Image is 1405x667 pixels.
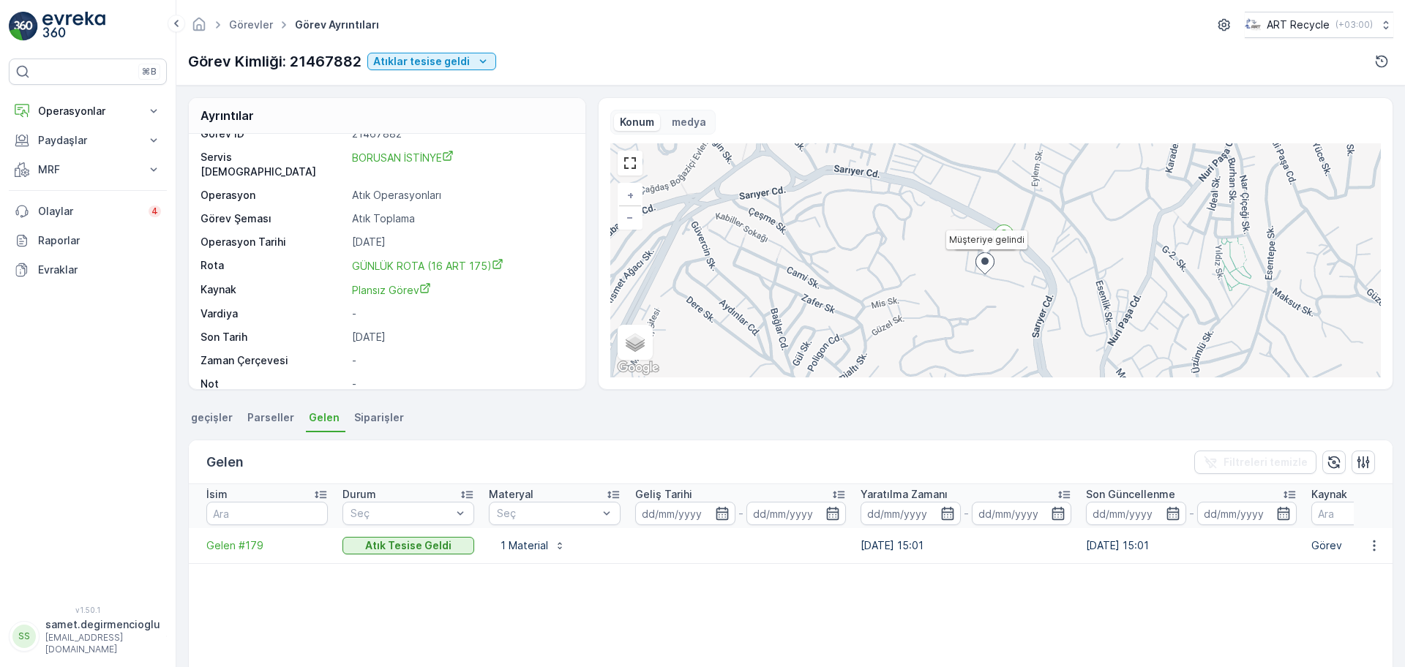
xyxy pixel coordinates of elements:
[352,260,503,272] span: GÜNLÜK ROTA (16 ART 175)
[352,211,570,226] p: Atık Toplama
[853,528,1079,563] td: [DATE] 15:01
[206,502,328,525] input: Ara
[45,632,160,655] p: [EMAIL_ADDRESS][DOMAIN_NAME]
[38,263,161,277] p: Evraklar
[352,235,570,249] p: [DATE]
[635,487,692,502] p: Geliş Tarihi
[42,12,105,41] img: logo_light-DOdMpM7g.png
[1245,17,1261,33] img: image_23.png
[352,306,570,321] p: -
[352,330,570,344] p: [DATE]
[206,538,328,553] a: Gelen #179
[191,22,207,34] a: Ana Sayfa
[367,53,496,70] button: Atıklar tesise geldi
[1311,487,1347,502] p: Kaynak
[206,487,228,502] p: İsim
[201,330,346,344] p: Son Tarih
[352,150,570,179] a: BORUSAN İSTİNYE
[201,353,346,368] p: Zaman Çerçevesi
[1197,502,1297,525] input: dd/mm/yyyy
[352,377,570,391] p: -
[206,452,244,472] p: Gelen
[201,150,346,179] p: Servis [DEMOGRAPHIC_DATA]
[352,353,570,368] p: -
[201,188,346,203] p: Operasyon
[738,505,743,522] p: -
[342,487,376,502] p: Durum
[292,18,382,32] span: Görev Ayrıntıları
[9,97,167,126] button: Operasyonlar
[352,151,454,164] span: BORUSAN İSTİNYE
[201,107,254,124] p: Ayrıntılar
[373,54,470,69] p: Atıklar tesise geldi
[972,502,1072,525] input: dd/mm/yyyy
[861,487,948,502] p: Yaratılma Zamanı
[38,104,138,118] p: Operasyonlar
[627,189,634,201] span: +
[191,410,233,425] span: geçişler
[142,66,157,78] p: ⌘B
[9,226,167,255] a: Raporlar
[1086,487,1175,502] p: Son Güncellenme
[861,502,961,525] input: dd/mm/yyyy
[201,377,346,391] p: Not
[38,204,140,219] p: Olaylar
[38,133,138,148] p: Paydaşlar
[229,18,273,31] a: Görevler
[188,50,361,72] p: Görev Kimliği: 21467882
[9,155,167,184] button: MRF
[352,284,431,296] span: Plansız Görev
[620,115,654,129] p: Konum
[352,127,570,141] p: 21467882
[352,258,570,274] a: GÜNLÜK ROTA (16 ART 175)
[201,306,346,321] p: Vardiya
[672,115,706,129] p: medya
[201,282,346,298] p: Kaynak
[9,617,167,655] button: SSsamet.degirmencioglu[EMAIL_ADDRESS][DOMAIN_NAME]
[309,410,340,425] span: Gelen
[9,12,38,41] img: logo
[151,206,158,217] p: 4
[9,255,167,284] a: Evraklar
[1079,528,1304,563] td: [DATE] 15:01
[12,625,36,648] div: SS
[354,410,404,425] span: Siparişler
[201,127,346,141] p: Görev ID
[746,502,847,525] input: dd/mm/yyyy
[247,410,294,425] span: Parseller
[9,126,167,155] button: Paydaşlar
[38,162,138,177] p: MRF
[626,211,634,223] span: −
[619,184,641,206] a: Yakınlaştır
[1245,12,1393,38] button: ART Recycle(+03:00)
[1189,505,1194,522] p: -
[498,538,548,553] p: 1 Material
[489,487,533,502] p: Materyal
[365,538,452,553] p: Atık Tesise Geldi
[9,197,167,226] a: Olaylar4
[497,506,598,521] p: Seç
[351,506,452,521] p: Seç
[614,358,662,377] a: Bu bölgeyi Google Haritalar'da açın (yeni pencerede açılır)
[489,534,574,557] button: 1 Material
[9,606,167,614] span: v 1.50.1
[201,211,346,226] p: Görev Şeması
[352,282,570,298] a: Plansız Görev
[1086,502,1186,525] input: dd/mm/yyyy
[352,188,570,203] p: Atık Operasyonları
[635,502,735,525] input: dd/mm/yyyy
[614,358,662,377] img: Google
[1335,19,1373,31] p: ( +03:00 )
[619,326,651,358] a: Layers
[964,505,969,522] p: -
[201,235,346,249] p: Operasyon Tarihi
[342,537,474,554] button: Atık Tesise Geldi
[619,152,641,174] a: View Fullscreen
[619,206,641,228] a: Uzaklaştır
[45,617,160,632] p: samet.degirmencioglu
[1194,451,1316,474] button: Filtreleri temizle
[1224,455,1308,470] p: Filtreleri temizle
[1267,18,1330,32] p: ART Recycle
[38,233,161,248] p: Raporlar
